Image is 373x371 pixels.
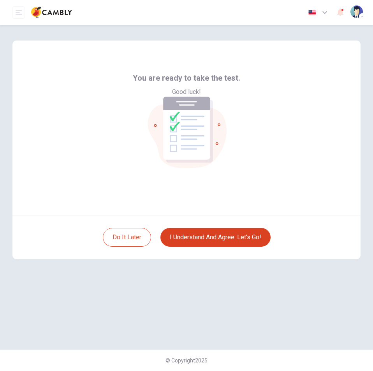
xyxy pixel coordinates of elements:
button: Do it later [103,228,151,247]
button: open mobile menu [12,6,25,19]
img: Cambly logo [31,5,72,20]
span: Good luck! [172,87,201,97]
img: Profile picture [350,5,363,18]
img: en [307,10,317,16]
span: © Copyright 2025 [165,357,208,364]
span: You are ready to take the test. [133,72,240,84]
button: I understand and agree. Let’s go! [160,228,271,247]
